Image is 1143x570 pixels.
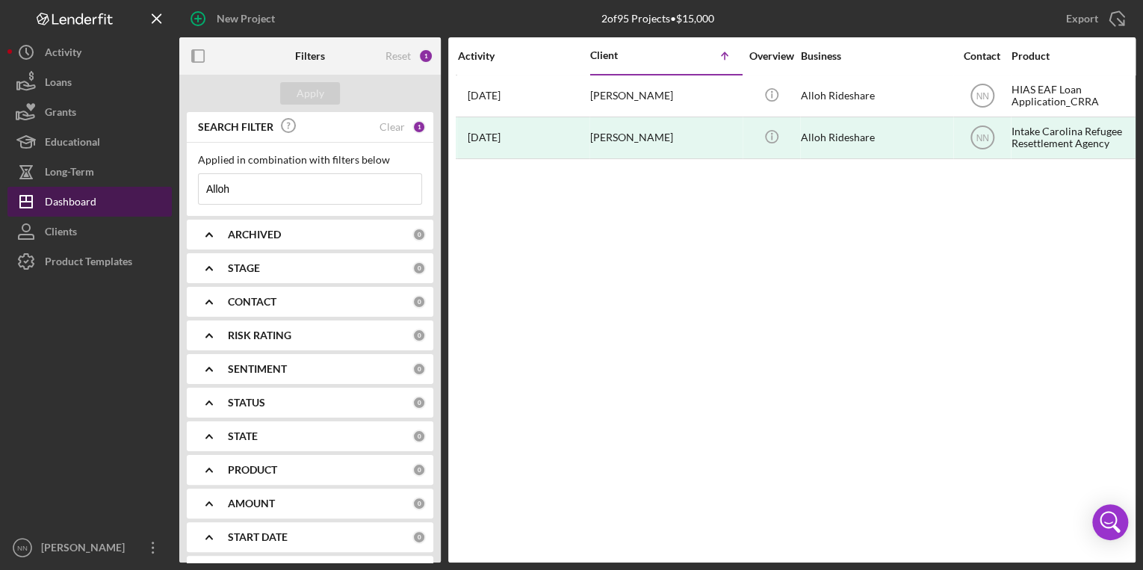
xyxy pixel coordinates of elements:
div: 0 [412,228,426,241]
button: Loans [7,67,172,97]
button: Dashboard [7,187,172,217]
div: [PERSON_NAME] [37,533,134,566]
b: SEARCH FILTER [198,121,273,133]
time: 2025-07-07 18:20 [468,90,501,102]
div: 0 [412,295,426,309]
button: Long-Term [7,157,172,187]
b: PRODUCT [228,464,277,476]
div: Activity [458,50,589,62]
div: Alloh Rideshare [801,118,950,158]
button: Clients [7,217,172,247]
text: NN [976,91,988,102]
b: STATE [228,430,258,442]
time: 2025-07-08 04:56 [468,131,501,143]
button: Educational [7,127,172,157]
div: Long-Term [45,157,94,190]
div: Grants [45,97,76,131]
text: NN [17,544,28,552]
button: Product Templates [7,247,172,276]
div: 0 [412,329,426,342]
div: 0 [412,396,426,409]
b: START DATE [228,531,288,543]
div: Alloh Rideshare [801,76,950,116]
div: 2 of 95 Projects • $15,000 [601,13,714,25]
div: Product Templates [45,247,132,280]
button: NN[PERSON_NAME] [7,533,172,563]
div: Educational [45,127,100,161]
div: Client [590,49,665,61]
div: [PERSON_NAME] [590,118,740,158]
div: 0 [412,530,426,544]
div: Export [1066,4,1098,34]
b: ARCHIVED [228,229,281,241]
div: Apply [297,82,324,105]
b: STATUS [228,397,265,409]
div: Open Intercom Messenger [1092,504,1128,540]
div: Dashboard [45,187,96,220]
button: Grants [7,97,172,127]
div: Overview [743,50,799,62]
div: Business [801,50,950,62]
text: NN [976,133,988,143]
div: 0 [412,430,426,443]
button: New Project [179,4,290,34]
div: Activity [45,37,81,71]
b: AMOUNT [228,498,275,509]
div: Loans [45,67,72,101]
div: 0 [412,261,426,275]
div: 0 [412,497,426,510]
div: 0 [412,362,426,376]
b: STAGE [228,262,260,274]
b: SENTIMENT [228,363,287,375]
div: Contact [954,50,1010,62]
div: Reset [385,50,411,62]
b: CONTACT [228,296,276,308]
button: Export [1051,4,1136,34]
div: Clients [45,217,77,250]
div: Applied in combination with filters below [198,154,422,166]
button: Activity [7,37,172,67]
div: [PERSON_NAME] [590,76,740,116]
div: 1 [418,49,433,63]
b: RISK RATING [228,329,291,341]
div: 1 [412,120,426,134]
b: Filters [295,50,325,62]
div: New Project [217,4,275,34]
button: Apply [280,82,340,105]
div: 0 [412,463,426,477]
div: Clear [380,121,405,133]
